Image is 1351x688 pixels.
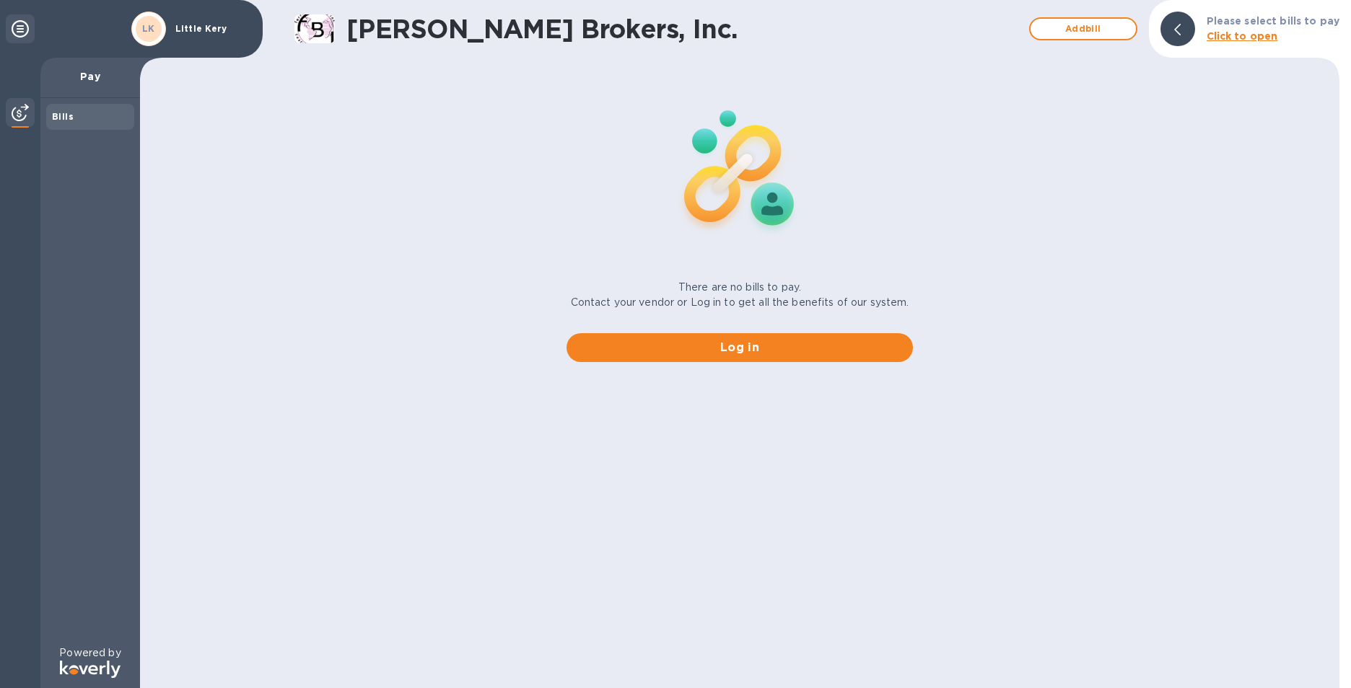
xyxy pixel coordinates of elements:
[571,280,909,310] p: There are no bills to pay. Contact your vendor or Log in to get all the benefits of our system.
[60,661,121,678] img: Logo
[142,23,155,34] b: LK
[1207,30,1278,42] b: Click to open
[52,111,74,122] b: Bills
[175,24,248,34] p: Little Kery
[59,645,121,661] p: Powered by
[1029,17,1137,40] button: Addbill
[52,69,128,84] p: Pay
[578,339,901,356] span: Log in
[567,333,913,362] button: Log in
[1207,15,1339,27] b: Please select bills to pay
[1042,20,1124,38] span: Add bill
[346,14,1022,44] h1: [PERSON_NAME] Brokers, Inc.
